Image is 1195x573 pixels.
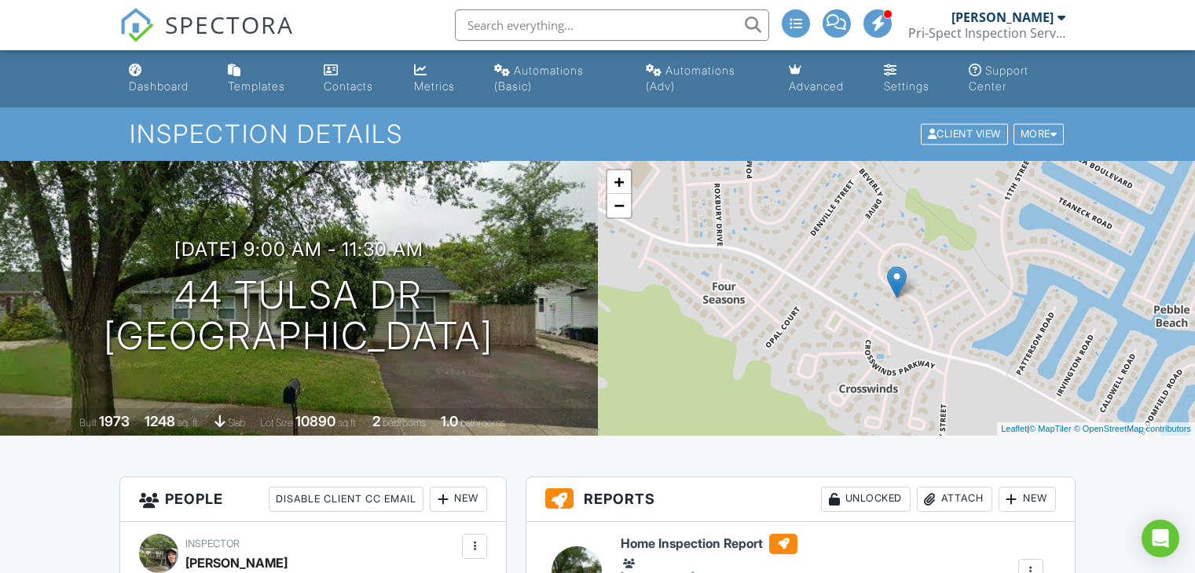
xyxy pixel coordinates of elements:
div: Templates [228,79,285,93]
div: Attach [917,487,992,512]
span: Lot Size [260,417,293,429]
input: Search everything... [455,9,769,41]
h1: Inspection Details [130,120,1065,148]
a: Contacts [317,57,395,101]
div: 1.0 [441,413,458,429]
div: Automations (Basic) [494,64,584,93]
div: 10890 [295,413,335,429]
div: New [999,487,1056,512]
h6: Home Inspection Report [621,534,880,554]
a: Settings [878,57,950,101]
a: Support Center [962,57,1072,101]
span: bathrooms [460,417,505,429]
span: slab [228,417,245,429]
div: Pri-Spect Inspection Services [908,25,1065,41]
div: 1248 [145,413,175,429]
div: Advanced [789,79,844,93]
div: Support Center [969,64,1028,93]
a: Zoom out [607,194,631,217]
a: Templates [222,57,306,101]
span: sq.ft. [338,417,357,429]
span: SPECTORA [165,8,294,41]
div: [PERSON_NAME] [951,9,1054,25]
a: © OpenStreetMap contributors [1074,424,1191,433]
a: Metrics [408,57,475,101]
div: Contacts [324,79,373,93]
h3: Reports [526,477,1075,522]
div: Dashboard [129,79,189,93]
a: Dashboard [123,57,209,101]
div: Metrics [414,79,455,93]
div: Open Intercom Messenger [1142,520,1179,557]
div: 2 [372,413,380,429]
a: Leaflet [1001,424,1027,433]
div: | [997,422,1195,436]
h3: People [120,477,506,522]
a: Automations (Advanced) [640,57,770,101]
span: Built [79,417,97,429]
div: Disable Client CC Email [269,487,423,512]
a: Client View [919,127,1012,139]
a: Zoom in [607,170,631,194]
a: SPECTORA [119,21,294,54]
div: New [430,487,487,512]
div: 1973 [99,413,130,429]
a: Advanced [783,57,866,101]
div: Unlocked [821,487,911,512]
div: More [1014,124,1065,145]
h3: [DATE] 9:00 am - 11:30 am [174,239,423,260]
span: bedrooms [383,417,426,429]
h1: 44 Tulsa Dr [GEOGRAPHIC_DATA] [104,275,493,358]
div: Client View [921,124,1008,145]
div: Settings [884,79,929,93]
div: Automations (Adv) [646,64,735,93]
a: Automations (Basic) [488,57,626,101]
span: Inspector [185,538,240,549]
img: The Best Home Inspection Software - Spectora [119,8,154,42]
a: © MapTiler [1029,424,1072,433]
span: sq. ft. [178,417,200,429]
